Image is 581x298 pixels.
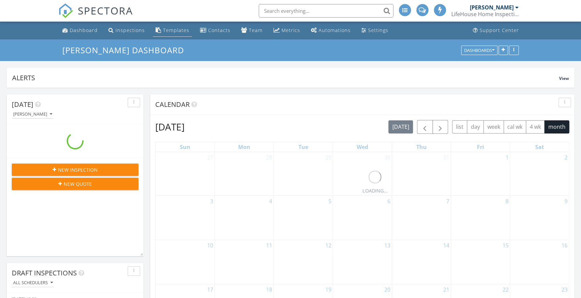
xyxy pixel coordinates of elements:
[12,73,559,82] div: Alerts
[563,196,569,207] a: Go to August 9, 2025
[445,196,451,207] a: Go to August 7, 2025
[470,4,514,11] div: [PERSON_NAME]
[362,187,388,195] div: LOADING...
[12,178,138,190] button: New Quote
[271,24,303,37] a: Metrics
[265,152,273,163] a: Go to July 28, 2025
[249,27,263,33] div: Team
[209,196,215,207] a: Go to August 3, 2025
[215,240,273,284] td: Go to August 11, 2025
[483,120,504,133] button: week
[480,27,519,33] div: Support Center
[60,24,100,37] a: Dashboard
[510,152,569,196] td: Go to August 2, 2025
[70,27,98,33] div: Dashboard
[13,112,52,117] div: [PERSON_NAME]
[163,27,189,33] div: Templates
[534,142,545,152] a: Saturday
[442,284,451,295] a: Go to August 21, 2025
[197,24,233,37] a: Contacts
[470,24,522,37] a: Support Center
[504,152,510,163] a: Go to August 1, 2025
[206,152,215,163] a: Go to July 27, 2025
[265,240,273,251] a: Go to August 11, 2025
[215,152,273,196] td: Go to July 28, 2025
[282,27,300,33] div: Metrics
[392,196,451,240] td: Go to August 7, 2025
[504,196,510,207] a: Go to August 8, 2025
[324,152,332,163] a: Go to July 29, 2025
[544,120,569,133] button: month
[156,240,215,284] td: Go to August 10, 2025
[392,240,451,284] td: Go to August 14, 2025
[274,240,333,284] td: Go to August 12, 2025
[355,142,369,152] a: Wednesday
[265,284,273,295] a: Go to August 18, 2025
[526,120,545,133] button: 4 wk
[64,180,92,187] span: New Quote
[432,120,448,134] button: Next month
[58,9,133,23] a: SPECTORA
[501,240,510,251] a: Go to August 15, 2025
[116,27,145,33] div: Inspections
[452,120,467,133] button: list
[12,278,54,288] button: All schedulers
[442,152,451,163] a: Go to July 31, 2025
[62,44,190,56] a: [PERSON_NAME] Dashboard
[274,196,333,240] td: Go to August 5, 2025
[324,240,332,251] a: Go to August 12, 2025
[268,196,273,207] a: Go to August 4, 2025
[78,3,133,18] span: SPECTORA
[12,100,33,109] span: [DATE]
[451,240,510,284] td: Go to August 15, 2025
[58,3,73,18] img: The Best Home Inspection Software - Spectora
[510,196,569,240] td: Go to August 9, 2025
[324,284,332,295] a: Go to August 19, 2025
[333,196,392,240] td: Go to August 6, 2025
[215,196,273,240] td: Go to August 4, 2025
[383,284,392,295] a: Go to August 20, 2025
[308,24,353,37] a: Automations (Advanced)
[476,142,485,152] a: Friday
[155,100,190,109] span: Calendar
[392,152,451,196] td: Go to July 31, 2025
[388,120,413,133] button: [DATE]
[58,166,98,173] span: New Inspection
[153,24,192,37] a: Templates
[501,284,510,295] a: Go to August 22, 2025
[560,240,569,251] a: Go to August 16, 2025
[467,120,484,133] button: day
[238,24,265,37] a: Team
[206,240,215,251] a: Go to August 10, 2025
[319,27,351,33] div: Automations
[333,152,392,196] td: Go to July 30, 2025
[274,152,333,196] td: Go to July 29, 2025
[12,268,77,277] span: Draft Inspections
[208,27,230,33] div: Contacts
[510,240,569,284] td: Go to August 16, 2025
[442,240,451,251] a: Go to August 14, 2025
[383,152,392,163] a: Go to July 30, 2025
[359,24,391,37] a: Settings
[12,110,54,119] button: [PERSON_NAME]
[451,152,510,196] td: Go to August 1, 2025
[297,142,310,152] a: Tuesday
[155,120,185,133] h2: [DATE]
[333,240,392,284] td: Go to August 13, 2025
[106,24,148,37] a: Inspections
[464,48,494,53] div: Dashboards
[386,196,392,207] a: Go to August 6, 2025
[156,196,215,240] td: Go to August 3, 2025
[461,46,497,55] button: Dashboards
[259,4,393,18] input: Search everything...
[451,11,519,18] div: LifeHouse Home Inspections
[560,284,569,295] a: Go to August 23, 2025
[504,120,526,133] button: cal wk
[156,152,215,196] td: Go to July 27, 2025
[13,280,53,285] div: All schedulers
[368,27,388,33] div: Settings
[237,142,252,152] a: Monday
[451,196,510,240] td: Go to August 8, 2025
[415,142,428,152] a: Thursday
[206,284,215,295] a: Go to August 17, 2025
